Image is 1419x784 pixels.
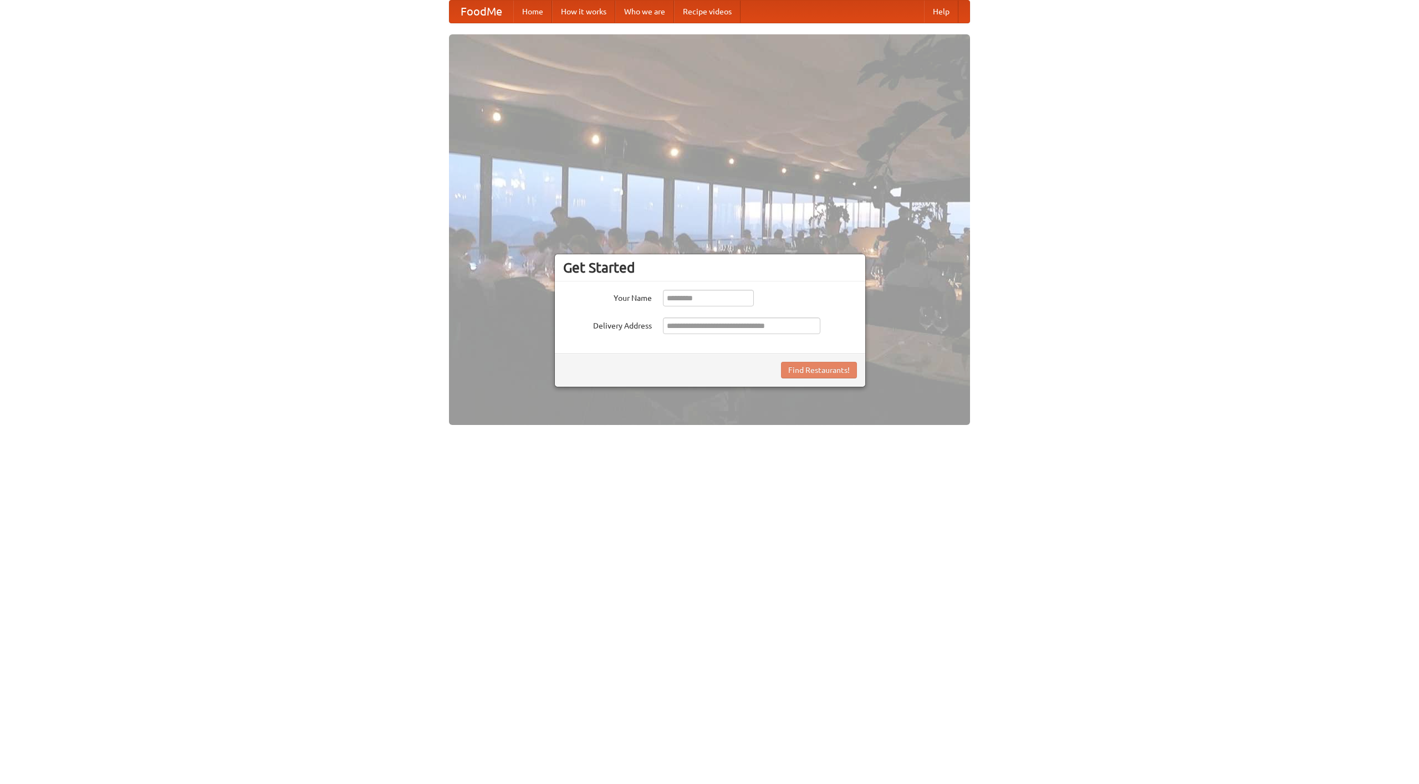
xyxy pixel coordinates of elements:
a: Help [924,1,958,23]
a: Who we are [615,1,674,23]
button: Find Restaurants! [781,362,857,378]
h3: Get Started [563,259,857,276]
label: Your Name [563,290,652,304]
a: Home [513,1,552,23]
a: Recipe videos [674,1,741,23]
a: How it works [552,1,615,23]
a: FoodMe [450,1,513,23]
label: Delivery Address [563,317,652,331]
